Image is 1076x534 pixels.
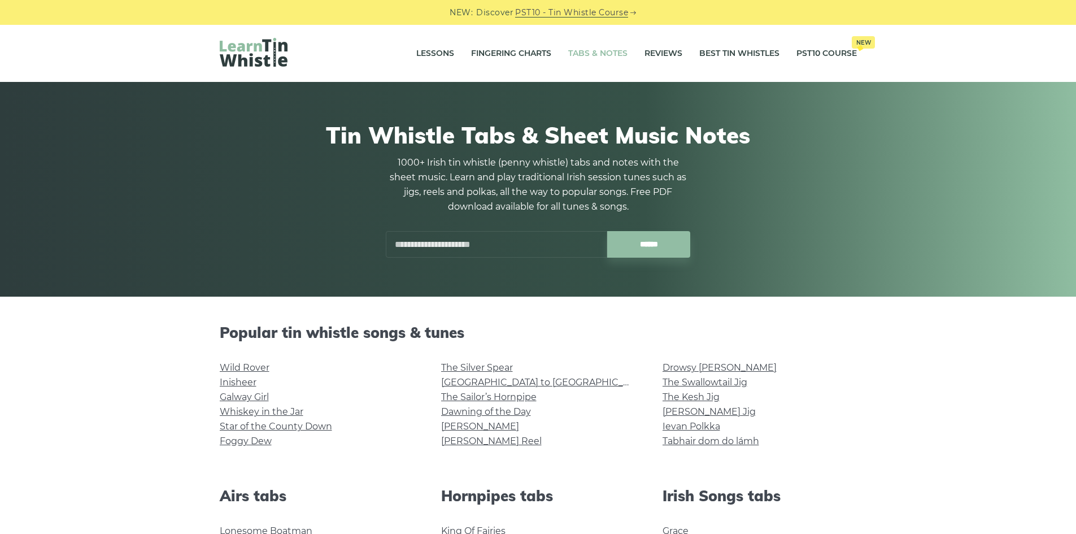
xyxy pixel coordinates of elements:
a: Reviews [644,40,682,68]
a: Galway Girl [220,392,269,402]
h2: Hornpipes tabs [441,487,635,505]
a: Whiskey in the Jar [220,406,303,417]
a: [GEOGRAPHIC_DATA] to [GEOGRAPHIC_DATA] [441,377,650,388]
a: Tabs & Notes [568,40,628,68]
a: Lessons [416,40,454,68]
a: Drowsy [PERSON_NAME] [663,362,777,373]
a: The Swallowtail Jig [663,377,747,388]
a: Tabhair dom do lámh [663,436,759,446]
a: Star of the County Down [220,421,332,432]
h1: Tin Whistle Tabs & Sheet Music Notes [220,121,857,149]
a: PST10 CourseNew [796,40,857,68]
a: [PERSON_NAME] Reel [441,436,542,446]
a: The Sailor’s Hornpipe [441,392,537,402]
h2: Irish Songs tabs [663,487,857,505]
a: Wild Rover [220,362,269,373]
p: 1000+ Irish tin whistle (penny whistle) tabs and notes with the sheet music. Learn and play tradi... [386,155,691,214]
a: Dawning of the Day [441,406,531,417]
a: [PERSON_NAME] Jig [663,406,756,417]
span: New [852,36,875,49]
h2: Popular tin whistle songs & tunes [220,324,857,341]
a: Foggy Dew [220,436,272,446]
a: Inisheer [220,377,256,388]
a: [PERSON_NAME] [441,421,519,432]
a: Best Tin Whistles [699,40,779,68]
a: Fingering Charts [471,40,551,68]
img: LearnTinWhistle.com [220,38,287,67]
a: Ievan Polkka [663,421,720,432]
a: The Silver Spear [441,362,513,373]
h2: Airs tabs [220,487,414,505]
a: The Kesh Jig [663,392,720,402]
